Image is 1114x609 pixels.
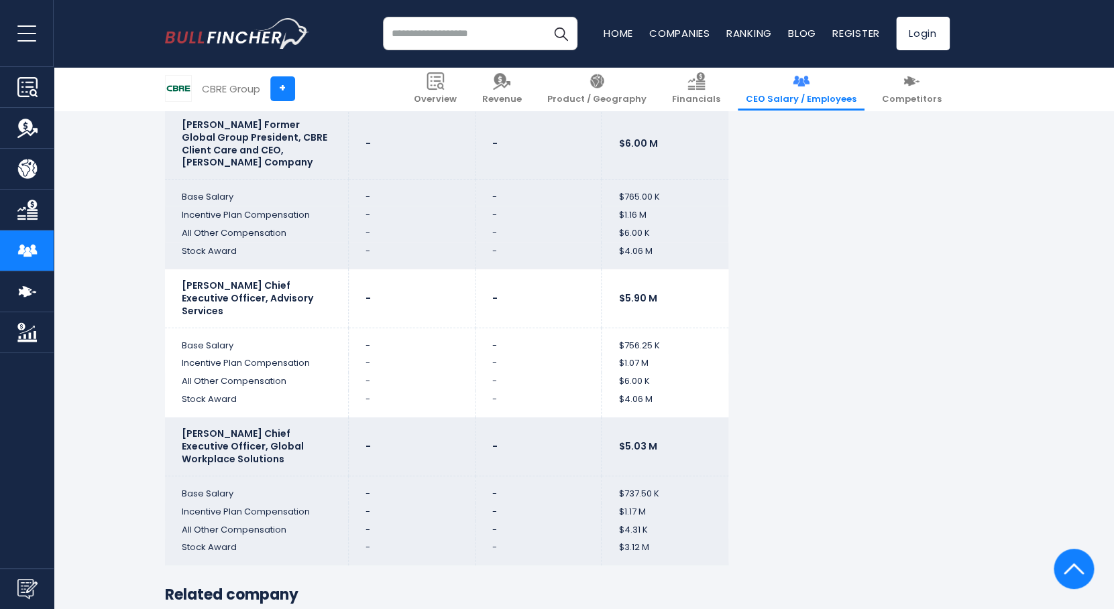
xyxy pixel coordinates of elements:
td: $4.06 M [602,243,728,269]
td: Incentive Plan Compensation [165,206,349,224]
td: $756.25 K [602,328,728,354]
td: - [349,206,476,224]
td: - [475,206,602,224]
td: Stock Award [165,539,349,565]
img: bullfincher logo [165,18,309,49]
td: - [349,328,476,354]
a: CEO Salary / Employees [738,67,865,111]
td: $6.00 K [602,224,728,243]
b: [PERSON_NAME] Chief Executive Officer, Global Workplace Solutions [182,427,304,466]
td: $737.50 K [602,476,728,502]
td: - [349,503,476,521]
td: $6.00 K [602,373,728,391]
td: Base Salary [165,328,349,354]
a: Financials [664,67,728,111]
span: Competitors [882,94,942,105]
td: - [475,373,602,391]
td: - [475,539,602,565]
b: $5.03 M [618,439,657,453]
b: - [492,137,498,150]
td: - [349,391,476,417]
td: - [475,243,602,269]
button: Search [544,17,577,50]
a: Revenue [474,67,530,111]
b: [PERSON_NAME] Chief Executive Officer, Advisory Services [182,279,313,318]
td: - [475,476,602,502]
b: - [492,439,498,453]
td: Base Salary [165,476,349,502]
td: - [475,224,602,243]
b: $5.90 M [618,291,657,305]
h3: Related company [165,586,728,605]
b: - [366,439,371,453]
span: CEO Salary / Employees [746,94,856,105]
td: - [475,180,602,206]
a: Go to homepage [165,18,309,49]
b: $6.00 M [618,137,657,150]
b: - [366,137,371,150]
td: Incentive Plan Compensation [165,354,349,373]
b: - [492,291,498,305]
td: - [475,354,602,373]
td: - [349,224,476,243]
td: - [349,373,476,391]
a: Overview [406,67,465,111]
td: - [475,391,602,417]
td: - [349,180,476,206]
a: Competitors [874,67,950,111]
td: $1.16 M [602,206,728,224]
td: Incentive Plan Compensation [165,503,349,521]
a: Product / Geography [539,67,655,111]
td: - [349,539,476,565]
span: Product / Geography [547,94,647,105]
td: $4.31 K [602,521,728,539]
img: CBRE logo [166,76,191,101]
td: - [349,243,476,269]
span: Financials [672,94,720,105]
div: CBRE Group [202,81,260,96]
td: $1.07 M [602,354,728,373]
td: Base Salary [165,180,349,206]
td: $1.17 M [602,503,728,521]
td: All Other Compensation [165,373,349,391]
td: - [475,328,602,354]
td: $765.00 K [602,180,728,206]
td: - [349,521,476,539]
a: + [270,76,295,101]
td: All Other Compensation [165,224,349,243]
td: - [475,521,602,539]
td: All Other Compensation [165,521,349,539]
a: Register [832,26,880,40]
td: Stock Award [165,243,349,269]
a: Ranking [726,26,772,40]
span: Revenue [482,94,522,105]
a: Home [604,26,633,40]
td: Stock Award [165,391,349,417]
td: - [349,354,476,373]
a: Login [896,17,950,50]
b: - [366,291,371,305]
td: - [349,476,476,502]
span: Overview [414,94,457,105]
td: $4.06 M [602,391,728,417]
b: [PERSON_NAME] Former Global Group President, CBRE Client Care and CEO, [PERSON_NAME] Company [182,118,327,170]
a: Companies [649,26,710,40]
td: - [475,503,602,521]
a: Blog [788,26,816,40]
td: $3.12 M [602,539,728,565]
